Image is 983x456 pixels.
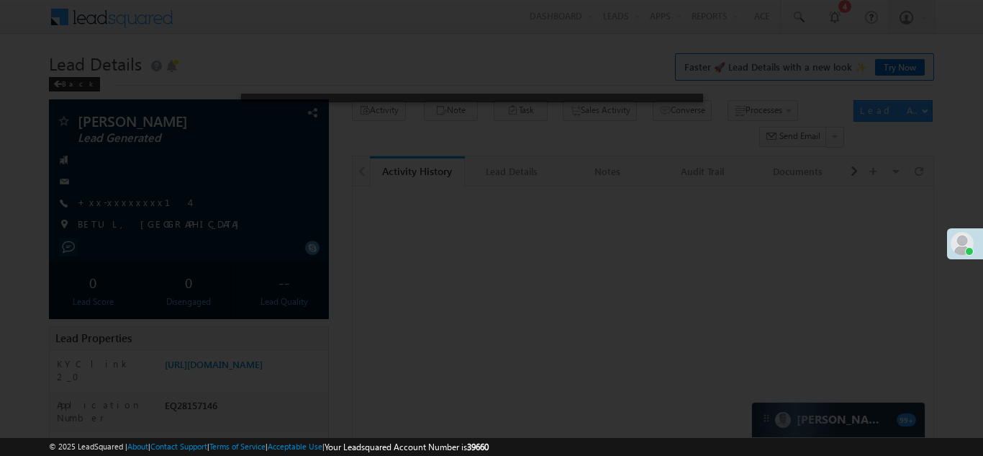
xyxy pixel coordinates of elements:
a: About [127,442,148,451]
span: 39660 [467,442,489,452]
a: Acceptable Use [268,442,322,451]
span: © 2025 LeadSquared | | | | | [49,440,489,454]
a: Terms of Service [209,442,266,451]
span: Your Leadsquared Account Number is [325,442,489,452]
a: Contact Support [150,442,207,451]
